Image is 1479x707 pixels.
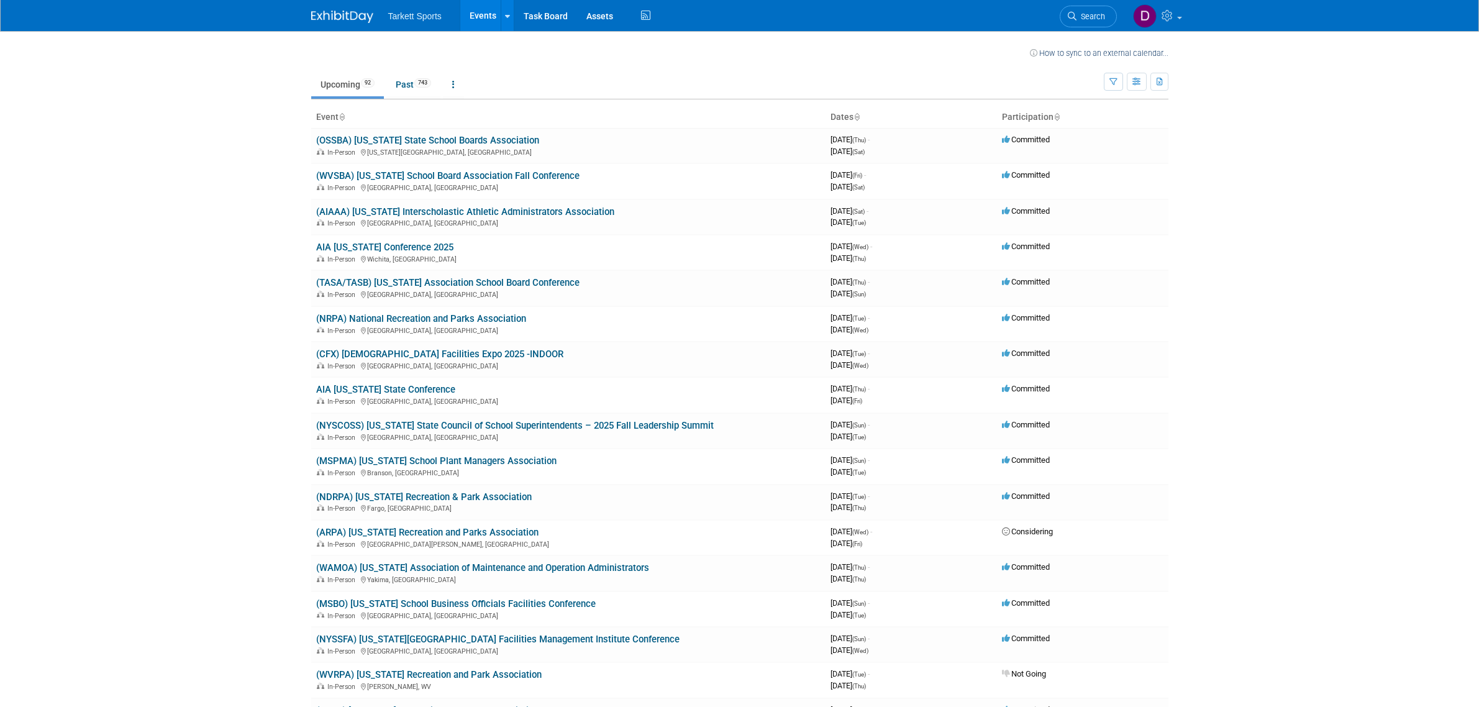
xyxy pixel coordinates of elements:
[852,422,866,429] span: (Sun)
[316,242,453,253] a: AIA [US_STATE] Conference 2025
[1002,420,1050,429] span: Committed
[831,135,870,144] span: [DATE]
[1002,669,1046,678] span: Not Going
[316,574,821,584] div: Yakima, [GEOGRAPHIC_DATA]
[852,647,868,654] span: (Wed)
[1002,634,1050,643] span: Committed
[1030,48,1168,58] a: How to sync to an external calendar...
[317,398,324,404] img: In-Person Event
[831,432,866,441] span: [DATE]
[1002,135,1050,144] span: Committed
[852,398,862,404] span: (Fri)
[316,135,539,146] a: (OSSBA) [US_STATE] State School Boards Association
[852,315,866,322] span: (Tue)
[317,469,324,475] img: In-Person Event
[831,170,866,180] span: [DATE]
[317,184,324,190] img: In-Person Event
[361,78,375,88] span: 92
[316,503,821,513] div: Fargo, [GEOGRAPHIC_DATA]
[311,107,826,128] th: Event
[316,206,614,217] a: (AIAAA) [US_STATE] Interscholastic Athletic Administrators Association
[864,170,866,180] span: -
[327,434,359,442] span: In-Person
[1002,170,1050,180] span: Committed
[852,469,866,476] span: (Tue)
[852,279,866,286] span: (Thu)
[327,683,359,691] span: In-Person
[327,148,359,157] span: In-Person
[316,147,821,157] div: [US_STATE][GEOGRAPHIC_DATA], [GEOGRAPHIC_DATA]
[316,527,539,538] a: (ARPA) [US_STATE] Recreation and Parks Association
[1002,562,1050,572] span: Committed
[831,182,865,191] span: [DATE]
[852,386,866,393] span: (Thu)
[831,206,868,216] span: [DATE]
[327,255,359,263] span: In-Person
[317,291,324,297] img: In-Person Event
[311,11,373,23] img: ExhibitDay
[327,362,359,370] span: In-Person
[868,349,870,358] span: -
[1002,455,1050,465] span: Committed
[316,170,580,181] a: (WVSBA) [US_STATE] School Board Association Fall Conference
[1060,6,1117,27] a: Search
[868,420,870,429] span: -
[316,360,821,370] div: [GEOGRAPHIC_DATA], [GEOGRAPHIC_DATA]
[317,647,324,654] img: In-Person Event
[386,73,440,96] a: Past743
[831,467,866,477] span: [DATE]
[831,289,866,298] span: [DATE]
[852,600,866,607] span: (Sun)
[831,360,868,370] span: [DATE]
[339,112,345,122] a: Sort by Event Name
[852,362,868,369] span: (Wed)
[311,73,384,96] a: Upcoming92
[853,112,860,122] a: Sort by Start Date
[870,242,872,251] span: -
[316,325,821,335] div: [GEOGRAPHIC_DATA], [GEOGRAPHIC_DATA]
[1054,112,1060,122] a: Sort by Participation Type
[388,11,442,21] span: Tarkett Sports
[327,291,359,299] span: In-Person
[852,208,865,215] span: (Sat)
[868,384,870,393] span: -
[327,576,359,584] span: In-Person
[852,683,866,690] span: (Thu)
[316,539,821,549] div: [GEOGRAPHIC_DATA][PERSON_NAME], [GEOGRAPHIC_DATA]
[831,491,870,501] span: [DATE]
[317,148,324,155] img: In-Person Event
[831,645,868,655] span: [DATE]
[852,576,866,583] span: (Thu)
[852,671,866,678] span: (Tue)
[316,669,542,680] a: (WVRPA) [US_STATE] Recreation and Park Association
[1002,277,1050,286] span: Committed
[831,313,870,322] span: [DATE]
[317,255,324,262] img: In-Person Event
[852,184,865,191] span: (Sat)
[852,255,866,262] span: (Thu)
[316,182,821,192] div: [GEOGRAPHIC_DATA], [GEOGRAPHIC_DATA]
[1002,349,1050,358] span: Committed
[852,244,868,250] span: (Wed)
[852,137,866,144] span: (Thu)
[327,219,359,227] span: In-Person
[852,172,862,179] span: (Fri)
[852,504,866,511] span: (Thu)
[868,491,870,501] span: -
[831,217,866,227] span: [DATE]
[1002,527,1053,536] span: Considering
[852,636,866,642] span: (Sun)
[316,681,821,691] div: [PERSON_NAME], WV
[868,562,870,572] span: -
[316,289,821,299] div: [GEOGRAPHIC_DATA], [GEOGRAPHIC_DATA]
[1002,206,1050,216] span: Committed
[831,527,872,536] span: [DATE]
[316,598,596,609] a: (MSBO) [US_STATE] School Business Officials Facilities Conference
[831,574,866,583] span: [DATE]
[852,564,866,571] span: (Thu)
[1002,313,1050,322] span: Committed
[317,576,324,582] img: In-Person Event
[327,398,359,406] span: In-Person
[852,327,868,334] span: (Wed)
[852,493,866,500] span: (Tue)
